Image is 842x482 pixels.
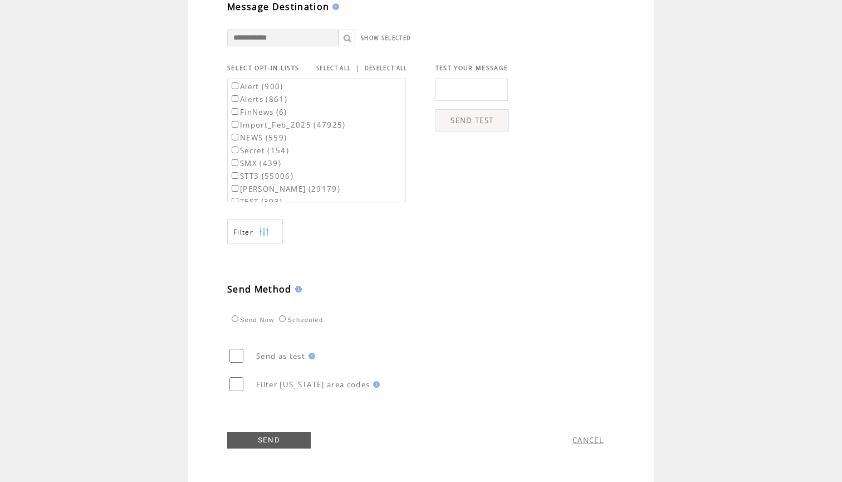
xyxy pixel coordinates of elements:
[232,159,238,166] input: SMX (439)
[232,95,238,102] input: Alerts (861)
[229,120,346,130] label: Import_Feb_2025 (47925)
[227,1,329,13] span: Message Destination
[232,172,238,179] input: STT3 (55006)
[355,63,360,73] span: |
[276,317,323,323] label: Scheduled
[435,109,509,132] a: SEND TEST
[229,145,289,155] label: Secret (154)
[305,353,315,359] img: help.gif
[256,379,370,390] span: Filter [US_STATE] area codes
[292,286,302,293] img: help.gif
[232,82,238,89] input: Alert (900)
[227,283,292,295] span: Send Method
[229,317,274,323] label: Send Now
[572,435,604,445] a: CANCEL
[227,432,311,449] a: SEND
[227,64,299,72] span: SELECT OPT-IN LISTS
[232,185,238,192] input: [PERSON_NAME] (29179)
[232,134,238,140] input: NEWS (559)
[227,219,283,244] a: Filter
[370,381,380,388] img: help.gif
[229,94,287,104] label: Alerts (861)
[316,65,351,72] a: SELECT ALL
[229,184,340,194] label: [PERSON_NAME] (29179)
[365,65,408,72] a: DESELECT ALL
[435,64,508,72] span: TEST YOUR MESSAGE
[259,220,269,245] img: filters.png
[229,158,281,168] label: SMX (439)
[229,81,283,91] label: Alert (900)
[361,35,411,42] a: SHOW SELECTED
[256,351,305,361] span: Send as test
[279,315,286,322] input: Scheduled
[232,198,238,205] input: TEST (303)
[232,108,238,115] input: FinNews (6)
[229,171,293,181] label: STT3 (55006)
[329,3,339,10] img: help.gif
[229,133,287,143] label: NEWS (559)
[229,197,282,207] label: TEST (303)
[232,121,238,128] input: Import_Feb_2025 (47925)
[233,227,253,237] span: Show filters
[229,107,287,117] label: FinNews (6)
[232,147,238,153] input: Secret (154)
[232,315,238,322] input: Send Now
